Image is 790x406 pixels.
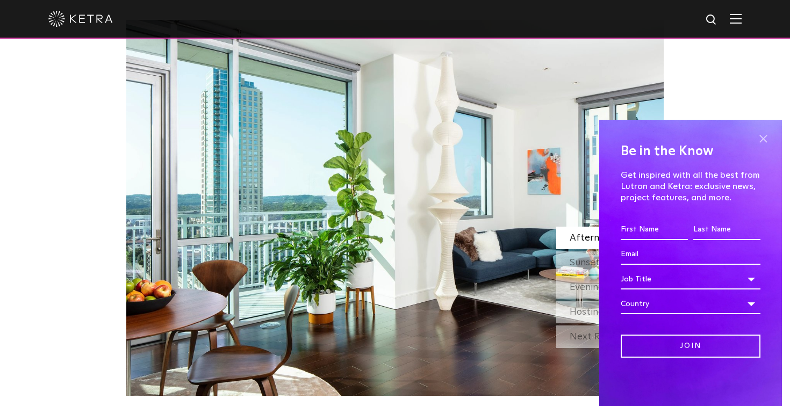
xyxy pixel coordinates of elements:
div: Job Title [621,269,760,289]
h4: Be in the Know [621,141,760,162]
span: Hosting [570,307,604,317]
input: Email [621,244,760,265]
input: Last Name [693,220,760,240]
div: Country [621,294,760,314]
span: Evening [570,282,604,292]
p: Get inspired with all the best from Lutron and Ketra: exclusive news, project features, and more. [621,170,760,203]
span: Sunset [570,258,600,267]
img: SS_HBD_LivingRoom_Desktop_01 [126,20,664,396]
img: search icon [705,13,719,27]
div: Next Room [556,325,664,348]
img: ketra-logo-2019-white [48,11,113,27]
img: Hamburger%20Nav.svg [730,13,742,24]
input: First Name [621,220,688,240]
span: Afternoon [570,233,615,243]
input: Join [621,335,760,358]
